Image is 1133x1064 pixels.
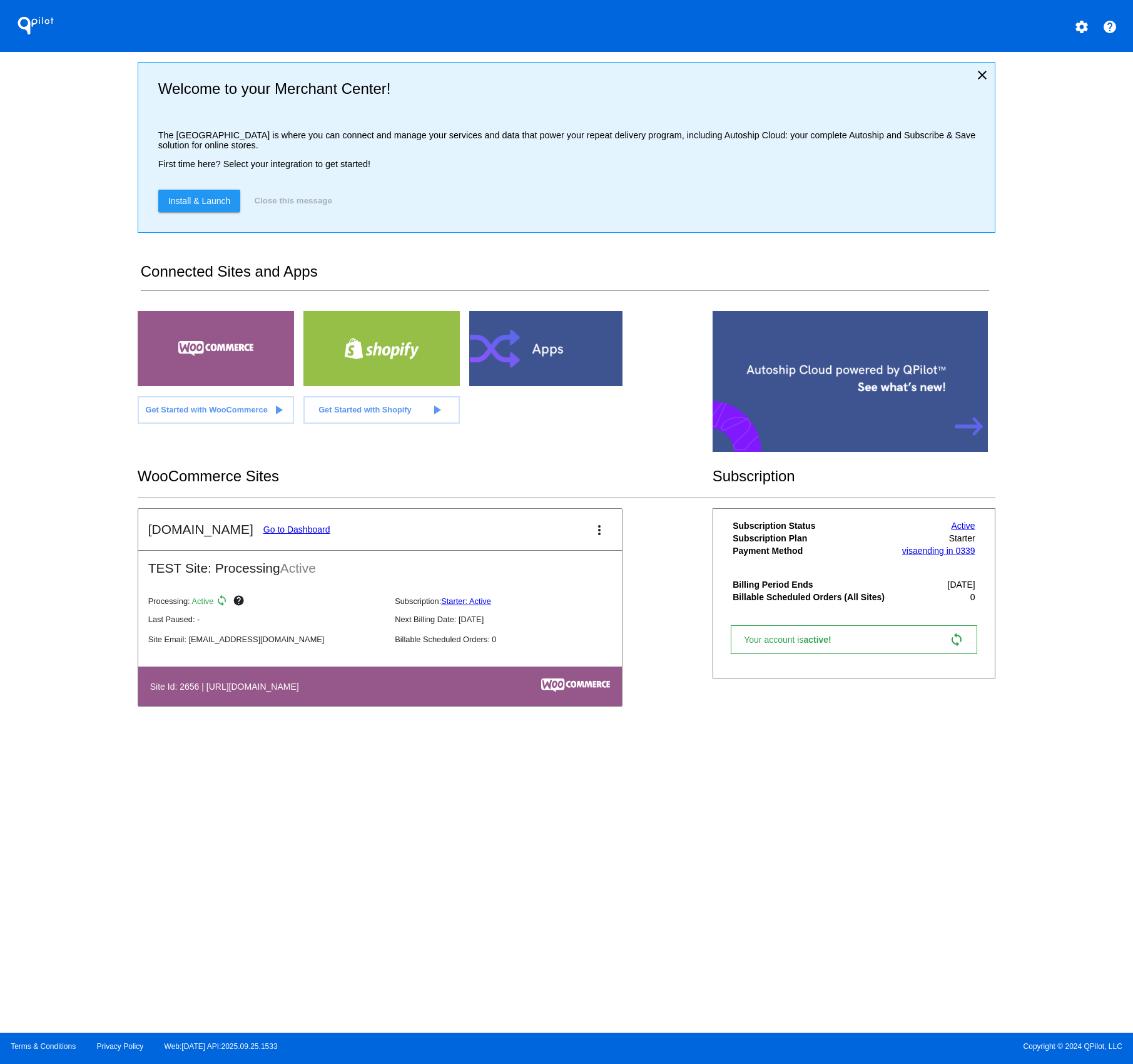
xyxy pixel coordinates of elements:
p: Subscription: [395,596,631,606]
span: Get Started with WooCommerce [145,405,267,414]
h2: Connected Sites and Apps [141,263,989,291]
span: active! [803,635,837,645]
h1: QPilot [11,13,61,38]
button: Close this message [250,190,335,212]
h2: Subscription [713,468,996,485]
span: Your account is [744,635,844,645]
h4: Site Id: 2656 | [URL][DOMAIN_NAME] [150,682,305,692]
th: Billable Scheduled Orders (All Sites) [732,591,895,603]
p: Billable Scheduled Orders: 0 [395,635,631,644]
span: visa [902,546,918,556]
mat-icon: play_arrow [271,402,286,417]
span: Install & Launch [168,196,231,206]
a: Install & Launch [158,190,241,212]
th: Payment Method [732,545,895,556]
mat-icon: sync [216,595,231,610]
mat-icon: settings [1074,19,1089,34]
th: Billing Period Ends [732,579,895,590]
th: Subscription Plan [732,533,895,544]
span: Active [192,596,214,606]
mat-icon: help [1102,19,1117,34]
p: Processing: [148,595,385,610]
mat-icon: more_vert [592,523,607,538]
a: visaending in 0339 [902,546,975,556]
mat-icon: close [975,68,990,83]
a: Web:[DATE] API:2025.09.25.1533 [165,1042,278,1051]
a: Your account isactive! sync [731,625,977,654]
img: c53aa0e5-ae75-48aa-9bee-956650975ee5 [541,678,610,692]
p: First time here? Select your integration to get started! [158,159,985,169]
p: Site Email: [EMAIL_ADDRESS][DOMAIN_NAME] [148,635,385,644]
mat-icon: help [233,595,248,610]
span: 0 [970,592,975,602]
h2: Welcome to your Merchant Center! [158,80,985,98]
span: Active [280,561,316,575]
a: Get Started with Shopify [303,396,460,424]
a: Active [952,521,975,531]
a: Get Started with WooCommerce [138,396,294,424]
mat-icon: sync [949,632,964,647]
a: Privacy Policy [97,1042,144,1051]
h2: TEST Site: Processing [138,551,622,576]
span: Get Started with Shopify [318,405,412,414]
a: Terms & Conditions [11,1042,76,1051]
th: Subscription Status [732,520,895,531]
a: Go to Dashboard [263,524,330,535]
mat-icon: play_arrow [429,402,444,417]
p: The [GEOGRAPHIC_DATA] is where you can connect and manage your services and data that power your ... [158,130,985,150]
h2: WooCommerce Sites [138,468,713,485]
span: Copyright © 2024 QPilot, LLC [577,1042,1122,1051]
h2: [DOMAIN_NAME] [148,522,253,537]
span: [DATE] [948,580,975,590]
p: Last Paused: - [148,615,385,624]
span: Starter [949,533,975,543]
p: Next Billing Date: [DATE] [395,615,631,624]
a: Starter: Active [441,596,491,606]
